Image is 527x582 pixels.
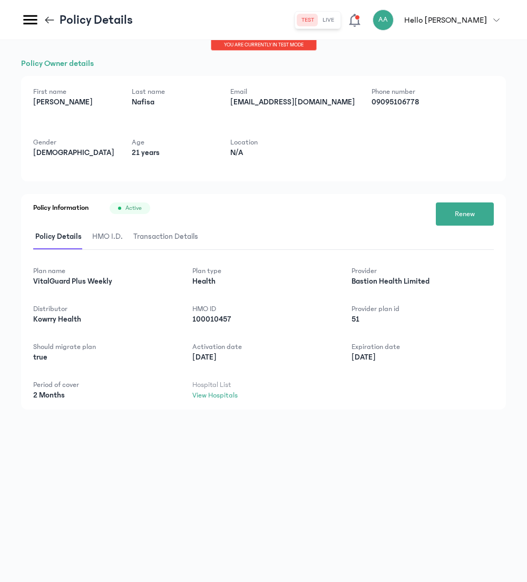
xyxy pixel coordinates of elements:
p: Location [230,137,312,148]
p: First name [33,86,115,97]
button: Transaction Details [131,225,207,249]
button: HMO I.D. [90,225,131,249]
p: Hospital list [192,380,335,390]
span: Renew [455,209,475,220]
p: 100010457 [192,314,335,325]
button: Policy Details [33,225,90,249]
p: Should migrate plan [33,342,175,352]
button: Renew [436,202,494,226]
p: 51 [352,314,494,325]
p: Expiration date [352,342,494,352]
p: Plan type [192,266,335,276]
h1: Policy Information [33,202,89,214]
p: Hello [PERSON_NAME] [404,14,487,26]
p: true [33,352,175,363]
p: [DATE] [352,352,494,363]
p: Bastion Health Limited [352,276,494,287]
p: Policy Details [60,12,133,28]
p: 09095106778 [372,97,453,108]
p: N/A [230,148,312,158]
span: Active [125,204,142,212]
p: Distributor [33,304,175,314]
p: 21 years [132,148,213,158]
p: [PERSON_NAME] [33,97,115,108]
div: AA [373,9,394,31]
p: Email [230,86,355,97]
h1: Policy Owner details [21,57,506,70]
p: Gender [33,137,115,148]
p: Provider plan id [352,304,494,314]
a: View Hospitals [192,391,238,400]
button: AAHello [PERSON_NAME] [373,9,506,31]
p: Kowrry Health [33,314,175,325]
div: You are currently in TEST MODE [211,40,317,51]
p: Provider [352,266,494,276]
span: Transaction Details [131,225,200,249]
p: Age [132,137,213,148]
p: Nafisa [132,97,213,108]
p: Health [192,276,335,287]
p: HMO ID [192,304,335,314]
p: Plan name [33,266,175,276]
p: [EMAIL_ADDRESS][DOMAIN_NAME] [230,97,355,108]
p: Activation date [192,342,335,352]
p: Phone number [372,86,453,97]
span: Policy Details [33,225,84,249]
p: 2 Months [33,390,175,401]
p: Period of cover [33,380,175,390]
span: HMO I.D. [90,225,125,249]
p: VitalGuard Plus Weekly [33,276,175,287]
button: live [318,14,338,26]
p: [DEMOGRAPHIC_DATA] [33,148,115,158]
p: Last name [132,86,213,97]
button: test [297,14,318,26]
p: [DATE] [192,352,335,363]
